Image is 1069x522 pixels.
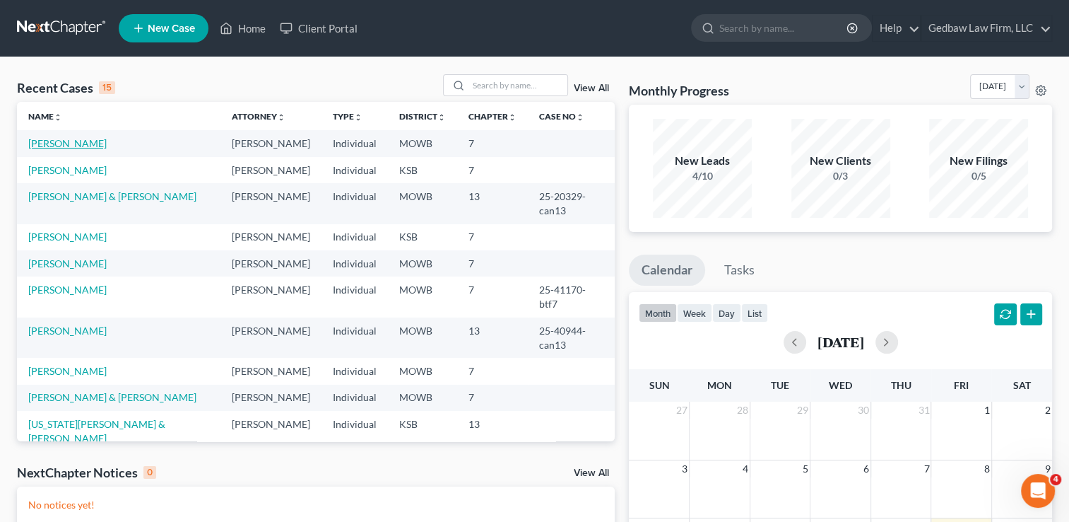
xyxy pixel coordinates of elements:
[388,385,457,411] td: MOWB
[801,460,810,477] span: 5
[220,277,321,317] td: [PERSON_NAME]
[921,16,1051,41] a: Gedbaw Law Firm, LLC
[273,16,365,41] a: Client Portal
[388,224,457,250] td: KSB
[829,379,852,391] span: Wed
[388,183,457,224] td: MOWB
[321,385,388,411] td: Individual
[220,130,321,156] td: [PERSON_NAME]
[639,303,677,323] button: month
[653,169,752,183] div: 4/10
[539,111,584,122] a: Case Nounfold_more
[388,130,457,156] td: MOWB
[929,153,1028,169] div: New Filings
[321,224,388,250] td: Individual
[388,277,457,317] td: MOWB
[771,379,789,391] span: Tue
[28,137,107,149] a: [PERSON_NAME]
[574,468,609,478] a: View All
[220,318,321,358] td: [PERSON_NAME]
[457,411,528,451] td: 13
[54,113,62,122] i: unfold_more
[99,81,115,94] div: 15
[220,411,321,451] td: [PERSON_NAME]
[457,277,528,317] td: 7
[28,365,107,377] a: [PERSON_NAME]
[1021,474,1055,508] iframe: Intercom live chat
[17,79,115,96] div: Recent Cases
[528,318,615,358] td: 25-40944-can13
[983,402,991,419] span: 1
[28,164,107,176] a: [PERSON_NAME]
[457,358,528,384] td: 7
[437,113,446,122] i: unfold_more
[28,111,62,122] a: Nameunfold_more
[528,277,615,317] td: 25-41170-btf7
[321,411,388,451] td: Individual
[321,277,388,317] td: Individual
[28,325,107,337] a: [PERSON_NAME]
[388,318,457,358] td: MOWB
[388,250,457,277] td: MOWB
[457,385,528,411] td: 7
[321,157,388,183] td: Individual
[929,169,1028,183] div: 0/5
[954,379,969,391] span: Fri
[388,411,457,451] td: KSB
[17,464,156,481] div: NextChapter Notices
[856,402,870,419] span: 30
[629,82,729,99] h3: Monthly Progress
[148,23,195,34] span: New Case
[333,111,362,122] a: Typeunfold_more
[817,335,864,349] h2: [DATE]
[28,498,603,512] p: No notices yet!
[1013,379,1031,391] span: Sat
[28,257,107,269] a: [PERSON_NAME]
[653,153,752,169] div: New Leads
[922,460,931,477] span: 7
[741,303,768,323] button: list
[457,183,528,224] td: 13
[321,130,388,156] td: Individual
[528,183,615,224] td: 25-20329-can13
[321,318,388,358] td: Individual
[457,318,528,358] td: 13
[1044,460,1052,477] span: 9
[1050,474,1061,485] span: 4
[574,83,609,93] a: View All
[576,113,584,122] i: unfold_more
[28,231,107,243] a: [PERSON_NAME]
[468,75,567,95] input: Search by name...
[28,418,165,444] a: [US_STATE][PERSON_NAME] & [PERSON_NAME]
[983,460,991,477] span: 8
[649,379,670,391] span: Sun
[468,111,516,122] a: Chapterunfold_more
[388,358,457,384] td: MOWB
[707,379,732,391] span: Mon
[508,113,516,122] i: unfold_more
[1044,402,1052,419] span: 2
[457,224,528,250] td: 7
[220,183,321,224] td: [PERSON_NAME]
[28,284,107,296] a: [PERSON_NAME]
[719,15,849,41] input: Search by name...
[220,385,321,411] td: [PERSON_NAME]
[457,130,528,156] td: 7
[232,111,285,122] a: Attorneyunfold_more
[712,303,741,323] button: day
[741,460,750,477] span: 4
[354,113,362,122] i: unfold_more
[629,255,705,286] a: Calendar
[736,402,750,419] span: 28
[277,113,285,122] i: unfold_more
[680,460,689,477] span: 3
[220,250,321,277] td: [PERSON_NAME]
[677,303,712,323] button: week
[28,190,196,202] a: [PERSON_NAME] & [PERSON_NAME]
[321,183,388,224] td: Individual
[891,379,911,391] span: Thu
[220,157,321,183] td: [PERSON_NAME]
[321,250,388,277] td: Individual
[28,391,196,403] a: [PERSON_NAME] & [PERSON_NAME]
[457,250,528,277] td: 7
